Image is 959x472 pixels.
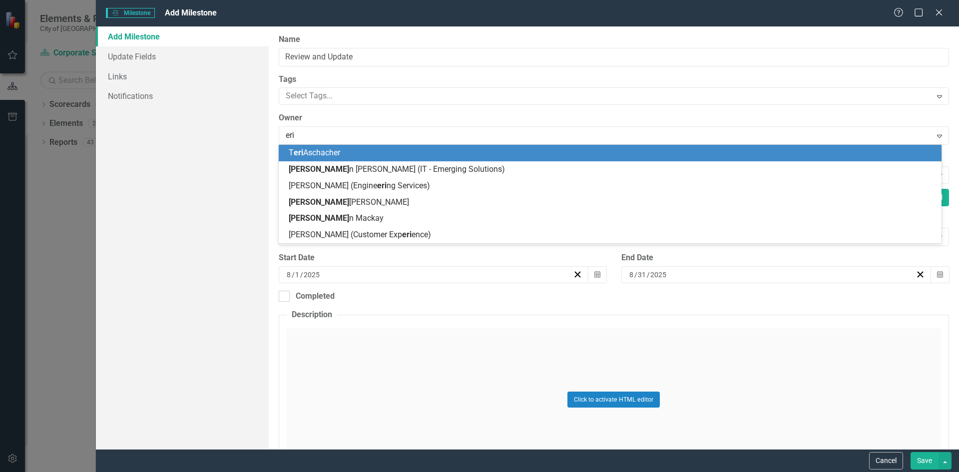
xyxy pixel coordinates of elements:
[289,230,431,239] span: [PERSON_NAME] (Customer Exp ence)
[289,197,409,207] span: [PERSON_NAME]
[869,452,903,470] button: Cancel
[289,213,349,223] span: [PERSON_NAME]
[165,8,217,17] span: Add Milestone
[377,181,387,190] span: eri
[289,148,340,157] span: T Aschacher
[287,309,337,321] legend: Description
[279,252,606,264] div: Start Date
[294,148,303,157] span: eri
[289,164,505,174] span: n [PERSON_NAME] (IT - Emerging Solutions)
[96,66,269,86] a: Links
[279,74,949,85] label: Tags
[279,112,949,124] label: Owner
[300,270,303,279] span: /
[634,270,637,279] span: /
[647,270,650,279] span: /
[296,291,335,302] div: Completed
[279,48,949,66] input: Milestone Name
[621,252,949,264] div: End Date
[292,270,295,279] span: /
[96,46,269,66] a: Update Fields
[96,86,269,106] a: Notifications
[402,230,412,239] span: eri
[289,181,430,190] span: [PERSON_NAME] (Engine ng Services)
[106,8,155,18] span: Milestone
[289,197,349,207] span: [PERSON_NAME]
[96,26,269,46] a: Add Milestone
[567,392,660,408] button: Click to activate HTML editor
[289,213,384,223] span: n Mackay
[289,164,349,174] span: [PERSON_NAME]
[911,452,939,470] button: Save
[279,34,949,45] label: Name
